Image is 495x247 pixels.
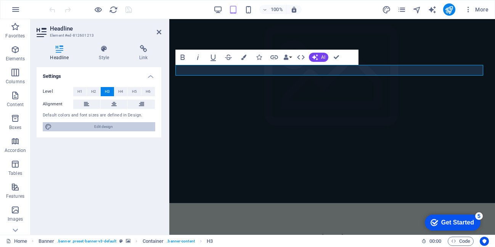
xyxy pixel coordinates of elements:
h6: 100% [271,5,283,14]
h3: Element #ed-812601213 [50,32,146,39]
label: Alignment [43,100,73,109]
button: publish [443,3,455,16]
span: H4 [118,87,123,96]
span: : [435,238,436,244]
p: Tables [8,170,22,176]
span: Click to select. Double-click to edit [39,237,55,246]
h4: Headline [37,45,85,61]
span: AI [321,55,325,60]
span: . banner-content [167,237,194,246]
span: H2 [91,87,96,96]
p: Boxes [9,124,22,131]
p: Columns [6,79,25,85]
i: Design (Ctrl+Alt+Y) [382,5,391,14]
button: H1 [73,87,87,96]
button: design [382,5,391,14]
button: Bold (Ctrl+B) [175,50,190,65]
span: 00 00 [429,237,441,246]
button: H4 [114,87,128,96]
div: Get Started 5 items remaining, 0% complete [6,4,62,20]
i: This element is a customizable preset [119,239,123,243]
i: This element contains a background [126,239,130,243]
button: pages [397,5,407,14]
button: H6 [141,87,155,96]
h6: Session time [421,237,442,246]
p: Images [8,216,23,222]
button: Colors [236,50,251,65]
p: Content [7,102,24,108]
span: H6 [146,87,151,96]
p: Features [6,193,24,199]
i: AI Writer [428,5,437,14]
button: H3 [101,87,114,96]
h2: Headline [50,25,161,32]
button: 100% [259,5,286,14]
span: More [464,6,489,13]
button: Underline (Ctrl+U) [206,50,220,65]
button: H5 [128,87,141,96]
div: Get Started [22,8,55,15]
button: Data Bindings [282,50,293,65]
button: More [461,3,492,16]
button: Confirm (Ctrl+⏎) [329,50,344,65]
span: H3 [105,87,110,96]
i: Reload page [109,5,118,14]
button: H2 [87,87,100,96]
button: Link [267,50,281,65]
p: Accordion [5,147,26,153]
span: . banner .preset-banner-v3-default [57,237,116,246]
i: Publish [445,5,453,14]
h4: Style [85,45,126,61]
button: Strikethrough [221,50,236,65]
button: Click here to leave preview mode and continue editing [93,5,103,14]
span: H5 [132,87,137,96]
h4: Settings [37,67,161,81]
p: Elements [6,56,25,62]
p: Favorites [5,33,25,39]
button: HTML [294,50,308,65]
div: 5 [56,2,64,9]
h4: Link [126,45,161,61]
a: Click to cancel selection. Double-click to open Pages [6,237,27,246]
button: Code [448,237,474,246]
i: Navigator [413,5,421,14]
button: text_generator [428,5,437,14]
button: Edit design [43,122,155,131]
button: Icons [252,50,266,65]
span: Edit design [54,122,153,131]
span: Click to select. Double-click to edit [143,237,164,246]
button: AI [309,53,328,62]
label: Level [43,87,73,96]
i: On resize automatically adjust zoom level to fit chosen device. [291,6,297,13]
i: Pages (Ctrl+Alt+S) [397,5,406,14]
span: Code [451,237,470,246]
div: Default colors and font sizes are defined in Design. [43,112,155,119]
button: Italic (Ctrl+I) [191,50,205,65]
button: reload [109,5,118,14]
nav: breadcrumb [39,237,213,246]
span: Click to select. Double-click to edit [207,237,213,246]
button: Usercentrics [480,237,489,246]
span: H1 [77,87,82,96]
button: navigator [413,5,422,14]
